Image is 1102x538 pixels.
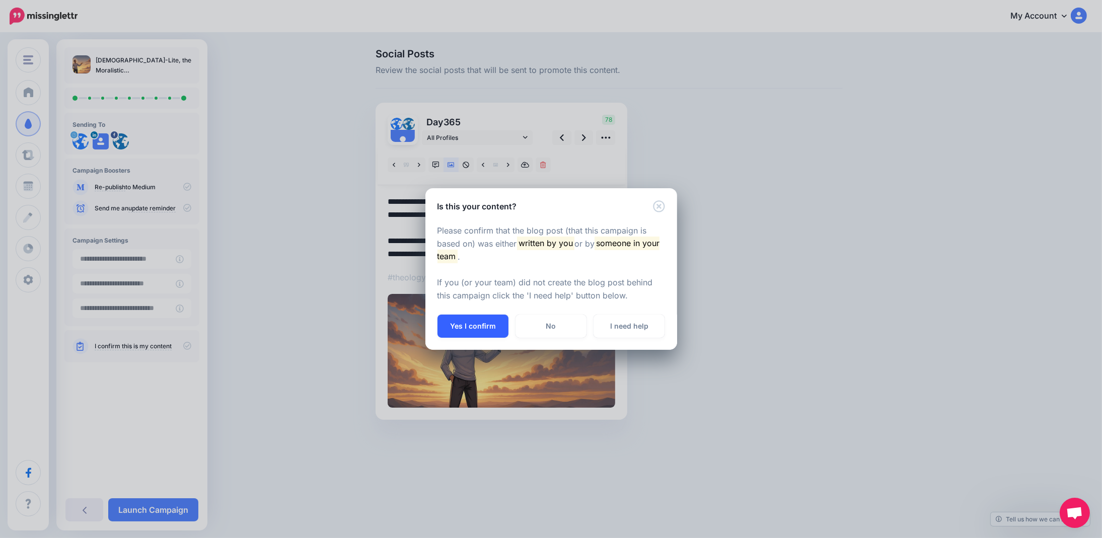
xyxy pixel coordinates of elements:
a: No [516,315,586,338]
a: I need help [594,315,665,338]
button: Yes I confirm [437,315,508,338]
mark: someone in your team [437,237,660,263]
p: Please confirm that the blog post (that this campaign is based on) was either or by . If you (or ... [437,224,665,303]
mark: written by you [517,237,574,250]
button: Close [653,200,665,213]
h5: Is this your content? [437,200,517,212]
